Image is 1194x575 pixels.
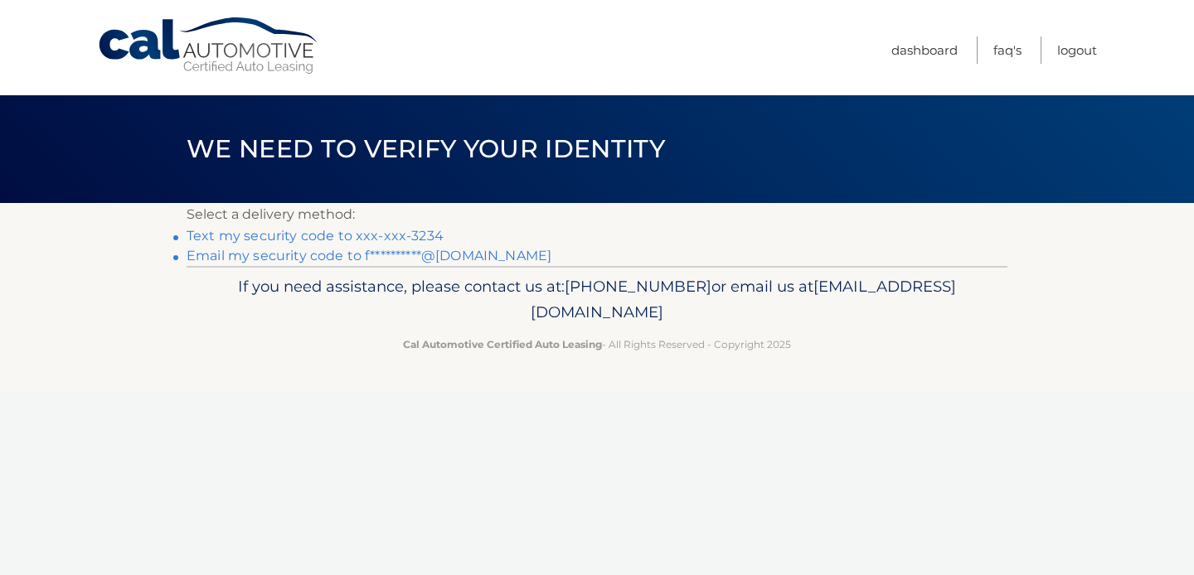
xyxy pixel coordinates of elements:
a: FAQ's [993,36,1022,64]
p: - All Rights Reserved - Copyright 2025 [197,336,997,353]
span: We need to verify your identity [187,133,665,164]
a: Dashboard [891,36,958,64]
strong: Cal Automotive Certified Auto Leasing [403,338,602,350]
span: [PHONE_NUMBER] [565,277,711,296]
a: Email my security code to f**********@[DOMAIN_NAME] [187,248,551,263]
p: Select a delivery method: [187,203,1007,226]
p: If you need assistance, please contact us at: or email us at [197,273,997,326]
a: Logout [1057,36,1097,64]
a: Text my security code to xxx-xxx-3234 [187,228,444,244]
a: Cal Automotive [97,17,321,75]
